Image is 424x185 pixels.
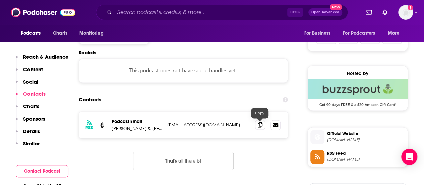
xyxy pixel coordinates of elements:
[327,150,405,156] span: RSS Feed
[16,115,45,128] button: Sponsors
[308,8,342,16] button: Open AdvancedNew
[167,122,250,128] p: [EMAIL_ADDRESS][DOMAIN_NAME]
[79,93,101,106] h2: Contacts
[23,103,39,109] p: Charts
[23,140,40,147] p: Similar
[79,29,103,38] span: Monitoring
[330,4,342,10] span: New
[112,119,162,124] p: Podcast Email
[343,29,375,38] span: For Podcasters
[79,49,288,56] h2: Socials
[388,29,400,38] span: More
[327,157,405,162] span: feeds.buzzsprout.com
[304,29,330,38] span: For Business
[53,29,67,38] span: Charts
[310,130,405,144] a: Official Website[DOMAIN_NAME]
[311,11,339,14] span: Open Advanced
[16,91,46,103] button: Contacts
[363,7,374,18] a: Show notifications dropdown
[96,5,348,20] div: Search podcasts, credits, & more...
[408,5,413,10] svg: Add a profile image
[398,5,413,20] img: User Profile
[383,27,408,40] button: open menu
[16,140,40,153] button: Similar
[339,27,385,40] button: open menu
[23,115,45,122] p: Sponsors
[114,7,287,18] input: Search podcasts, credits, & more...
[380,7,390,18] a: Show notifications dropdown
[49,27,71,40] a: Charts
[398,5,413,20] button: Show profile menu
[133,152,234,170] button: Nothing here.
[308,71,408,76] div: Hosted by
[79,58,288,83] div: This podcast does not have social handles yet.
[287,8,303,17] span: Ctrl K
[16,79,38,91] button: Social
[23,79,38,85] p: Social
[85,125,93,130] h3: RSS
[23,54,68,60] p: Reach & Audience
[16,128,40,140] button: Details
[21,29,41,38] span: Podcasts
[401,149,417,165] div: Open Intercom Messenger
[11,6,75,19] img: Podchaser - Follow, Share and Rate Podcasts
[308,79,408,99] img: Buzzsprout Deal: Get 90 days FREE & a $20 Amazon Gift Card!
[308,99,408,107] span: Get 90 days FREE & a $20 Amazon Gift Card!
[16,103,39,115] button: Charts
[23,66,43,73] p: Content
[299,27,339,40] button: open menu
[308,79,408,106] a: Buzzsprout Deal: Get 90 days FREE & a $20 Amazon Gift Card!
[398,5,413,20] span: Logged in as juliannem
[16,54,68,66] button: Reach & Audience
[75,27,112,40] button: open menu
[327,137,405,142] span: insurancerefocused.com
[16,66,43,79] button: Content
[23,91,46,97] p: Contacts
[16,165,68,177] button: Contact Podcast
[23,128,40,134] p: Details
[310,150,405,164] a: RSS Feed[DOMAIN_NAME]
[251,108,268,118] div: Copy
[16,27,49,40] button: open menu
[112,126,162,131] p: [PERSON_NAME] & [PERSON_NAME]
[327,131,405,137] span: Official Website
